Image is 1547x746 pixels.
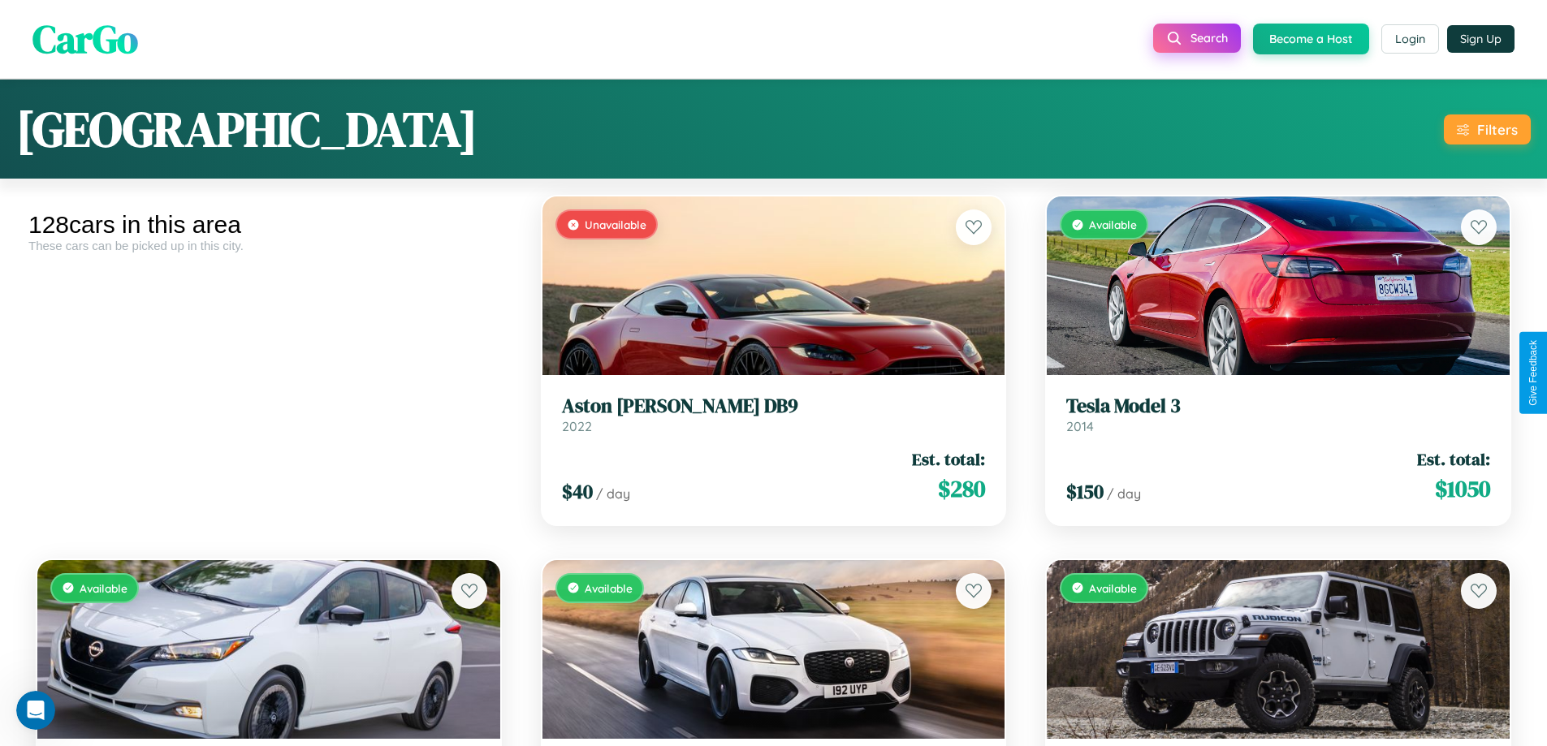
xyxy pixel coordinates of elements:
span: Unavailable [585,218,646,231]
span: 2022 [562,418,592,434]
span: Available [1089,218,1137,231]
span: Est. total: [1417,447,1490,471]
button: Become a Host [1253,24,1369,54]
span: Est. total: [912,447,985,471]
h3: Tesla Model 3 [1066,395,1490,418]
span: / day [1107,485,1141,502]
iframe: Intercom live chat [16,691,55,730]
div: 128 cars in this area [28,211,509,239]
div: Filters [1477,121,1518,138]
a: Tesla Model 32014 [1066,395,1490,434]
a: Aston [PERSON_NAME] DB92022 [562,395,986,434]
span: / day [596,485,630,502]
span: $ 40 [562,478,593,505]
span: Search [1190,31,1228,45]
span: Available [80,581,127,595]
div: Give Feedback [1528,340,1539,406]
span: Available [1089,581,1137,595]
span: $ 150 [1066,478,1104,505]
span: Available [585,581,633,595]
h1: [GEOGRAPHIC_DATA] [16,96,477,162]
span: CarGo [32,12,138,66]
h3: Aston [PERSON_NAME] DB9 [562,395,986,418]
div: These cars can be picked up in this city. [28,239,509,252]
span: $ 280 [938,472,985,505]
span: 2014 [1066,418,1094,434]
button: Search [1153,24,1241,53]
span: $ 1050 [1435,472,1490,505]
button: Filters [1444,114,1531,144]
button: Login [1381,24,1439,54]
button: Sign Up [1447,25,1515,53]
